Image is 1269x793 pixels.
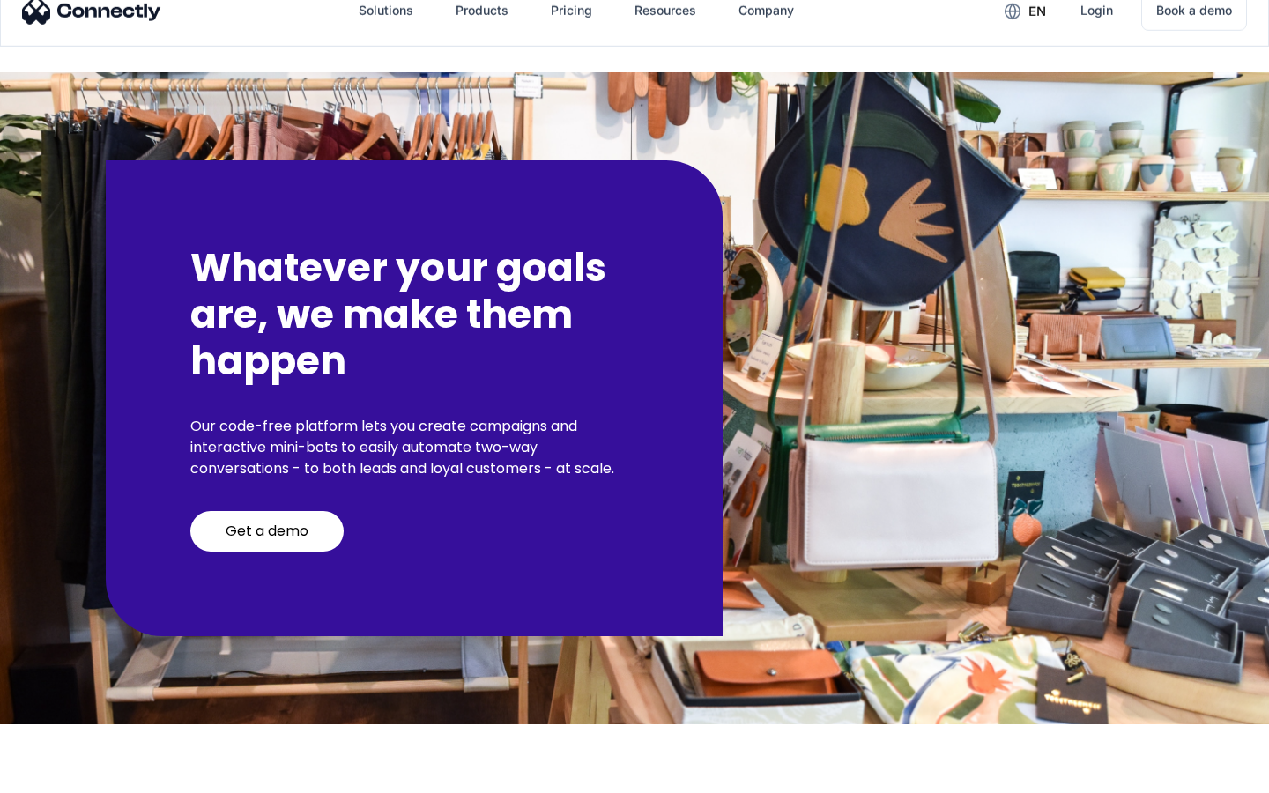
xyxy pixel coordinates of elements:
[190,416,638,479] p: Our code-free platform lets you create campaigns and interactive mini-bots to easily automate two...
[18,762,106,787] aside: Language selected: English
[35,762,106,787] ul: Language list
[190,245,638,384] h2: Whatever your goals are, we make them happen
[190,511,344,552] a: Get a demo
[226,522,308,540] div: Get a demo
